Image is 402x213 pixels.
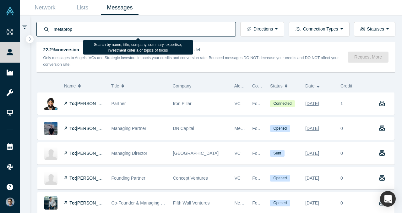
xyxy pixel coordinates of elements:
img: Mohanjit Jolly's Profile Image [44,97,57,110]
strong: 22.2% conversion [43,47,79,52]
span: credits used [89,47,115,52]
span: · [84,47,85,52]
small: Only messages to Angels, VCs and Strategic Investors impacts your credits and conversion rate. Bo... [43,56,339,67]
span: Name [64,79,76,92]
span: [PERSON_NAME] [76,200,112,205]
span: Connected [270,100,295,107]
span: Founder Reachout [252,151,289,156]
img: Alchemist Vault Logo [6,7,14,15]
span: Concept Ventures [173,176,208,181]
span: Fifth Wall Ventures [173,200,210,205]
span: Founder Reachout [252,126,289,131]
button: Statuses [354,22,395,36]
a: Lists [64,0,101,15]
strong: 2 [125,47,128,52]
button: Date [305,79,334,92]
span: Network, VC [235,200,259,205]
strong: To: [70,200,76,205]
span: Company [173,83,192,88]
span: VC [235,101,241,106]
span: Date [305,79,315,92]
button: Directions [240,22,284,36]
button: Name [64,79,105,92]
img: Brendan Wallace's Profile Image [44,196,57,210]
span: VC [235,176,241,181]
span: [PERSON_NAME] [76,101,112,106]
strong: To: [70,151,76,156]
div: 1 [337,93,372,115]
span: · [171,47,172,52]
span: Connection Type [252,83,285,88]
span: credits left [177,47,201,52]
span: Founding Partner [111,176,145,181]
div: 0 [340,150,343,157]
span: Founder Reachout [252,200,289,205]
span: Managing Director [111,151,147,156]
button: Title [111,79,166,92]
img: Reece Chowdhry's Profile Image [44,171,57,185]
img: Casey Berman's Profile Image [44,147,57,160]
span: · [120,47,121,52]
div: [DATE] [305,198,319,209]
button: Connection Types [289,22,349,36]
strong: To: [70,101,76,106]
span: Partner [111,101,126,106]
span: Sent [270,150,285,157]
img: Steven Schlenker's Profile Image [44,122,57,135]
strong: To: [70,176,76,181]
span: Co-Founder & Managing Partner [111,200,175,205]
div: 0 [340,200,343,206]
strong: 11 [177,47,182,52]
div: [DATE] [305,148,319,159]
strong: To: [70,126,76,131]
span: [GEOGRAPHIC_DATA] [173,151,219,156]
span: Status [270,79,283,92]
strong: 9 [89,47,92,52]
div: 0 [340,125,343,132]
span: Credit [340,83,352,88]
a: Messages [101,0,139,15]
span: Opened [270,175,290,182]
div: [DATE] [305,173,319,184]
span: [PERSON_NAME] [76,151,112,156]
span: Mentor [235,126,248,131]
span: Iron Pillar [173,101,192,106]
span: DN Capital [173,126,194,131]
span: request(s) accepted [125,47,167,52]
div: 0 [340,175,343,182]
img: VP Singh's Account [6,198,14,206]
span: Founder Reachout [252,176,289,181]
span: Managing Partner [111,126,146,131]
input: Search by name, title, company, summary, expertise, investment criteria or topics of focus [53,22,229,36]
span: Opened [270,200,290,206]
span: [PERSON_NAME] [76,126,112,131]
span: Opened [270,125,290,132]
span: Founder Reachout [252,101,289,106]
div: [DATE] [305,98,319,109]
div: [DATE] [305,123,319,134]
button: Status [270,79,299,92]
span: Title [111,79,119,92]
span: [PERSON_NAME] [76,176,112,181]
span: VC [235,151,241,156]
a: Network [26,0,64,15]
span: Alchemist Role [234,83,263,88]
